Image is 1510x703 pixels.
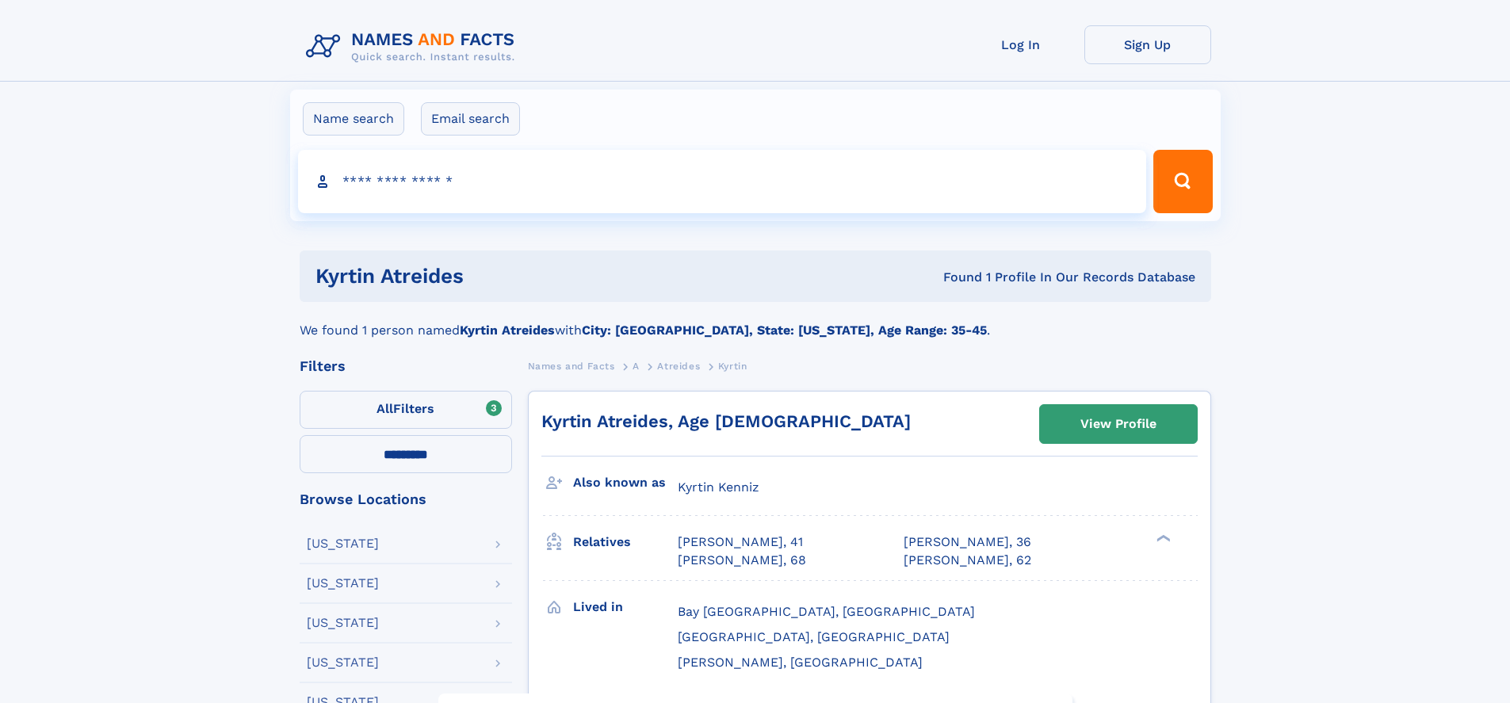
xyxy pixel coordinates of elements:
[1080,406,1156,442] div: View Profile
[904,552,1031,569] a: [PERSON_NAME], 62
[703,269,1195,286] div: Found 1 Profile In Our Records Database
[678,533,803,551] a: [PERSON_NAME], 41
[1153,150,1212,213] button: Search Button
[904,533,1031,551] a: [PERSON_NAME], 36
[718,361,747,372] span: Kyrtin
[377,401,393,416] span: All
[657,356,700,376] a: Atreides
[678,604,975,619] span: Bay [GEOGRAPHIC_DATA], [GEOGRAPHIC_DATA]
[678,552,806,569] a: [PERSON_NAME], 68
[1153,533,1172,544] div: ❯
[315,266,704,286] h1: Kyrtin Atreides
[573,469,678,496] h3: Also known as
[460,323,555,338] b: Kyrtin Atreides
[541,411,911,431] a: Kyrtin Atreides, Age [DEMOGRAPHIC_DATA]
[678,479,759,495] span: Kyrtin Kenniz
[298,150,1147,213] input: search input
[300,25,528,68] img: Logo Names and Facts
[678,629,950,644] span: [GEOGRAPHIC_DATA], [GEOGRAPHIC_DATA]
[300,359,512,373] div: Filters
[958,25,1084,64] a: Log In
[307,537,379,550] div: [US_STATE]
[307,656,379,669] div: [US_STATE]
[303,102,404,136] label: Name search
[678,655,923,670] span: [PERSON_NAME], [GEOGRAPHIC_DATA]
[573,529,678,556] h3: Relatives
[657,361,700,372] span: Atreides
[1040,405,1197,443] a: View Profile
[1084,25,1211,64] a: Sign Up
[307,577,379,590] div: [US_STATE]
[528,356,615,376] a: Names and Facts
[633,361,640,372] span: A
[633,356,640,376] a: A
[300,391,512,429] label: Filters
[300,302,1211,340] div: We found 1 person named with .
[300,492,512,506] div: Browse Locations
[421,102,520,136] label: Email search
[582,323,987,338] b: City: [GEOGRAPHIC_DATA], State: [US_STATE], Age Range: 35-45
[307,617,379,629] div: [US_STATE]
[573,594,678,621] h3: Lived in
